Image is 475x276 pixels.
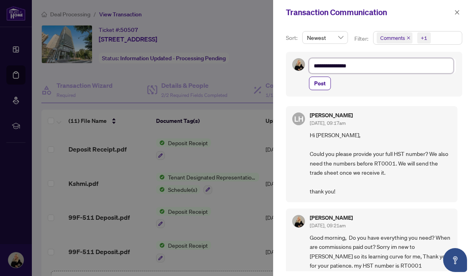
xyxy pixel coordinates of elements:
span: Comments [377,32,412,43]
span: Hi [PERSON_NAME], Could you please provide your full HST number? We also need the numbers before ... [310,130,451,196]
h5: [PERSON_NAME] [310,215,353,221]
img: Profile Icon [293,215,305,227]
h5: [PERSON_NAME] [310,112,353,118]
button: Open asap [443,248,467,272]
span: close [407,36,410,40]
button: Post [309,77,331,90]
span: Post [314,77,326,90]
span: LH [294,113,303,124]
span: close [454,10,460,15]
p: Sort: [286,34,299,42]
span: [DATE], 09:17am [310,120,346,126]
span: Newest [307,32,343,43]
div: Transaction Communication [286,6,452,18]
span: Comments [380,34,405,42]
p: Filter: [354,34,369,43]
img: Profile Icon [293,59,305,71]
div: +1 [421,34,427,42]
span: [DATE], 09:21am [310,223,346,229]
span: Good morning, Do you have everything you need? When are commissions paid out? Sorry im new to [PE... [310,233,451,270]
